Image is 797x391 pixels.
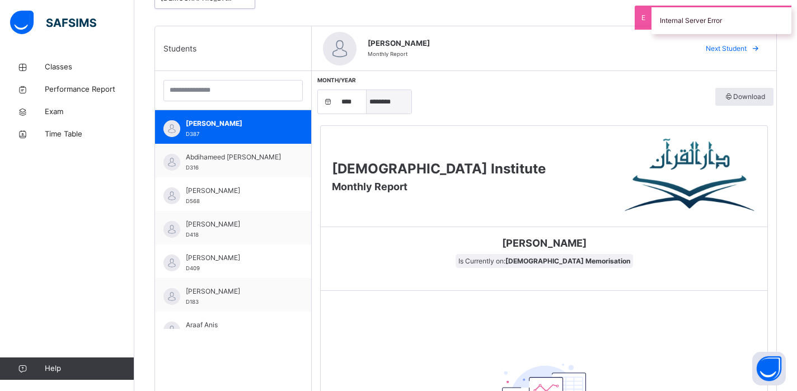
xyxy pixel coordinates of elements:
[724,92,765,102] span: Download
[186,219,286,229] span: [PERSON_NAME]
[186,286,286,296] span: [PERSON_NAME]
[368,38,686,49] span: [PERSON_NAME]
[332,181,407,192] span: Monthly Report
[186,119,286,129] span: [PERSON_NAME]
[505,257,630,265] b: [DEMOGRAPHIC_DATA] Memorisation
[163,255,180,271] img: default.svg
[651,6,791,34] div: Internal Server Error
[186,152,286,162] span: Abdihameed [PERSON_NAME]
[323,32,357,65] img: default.svg
[368,51,407,57] span: Monthly Report
[10,11,96,34] img: safsims
[163,288,180,305] img: default.svg
[186,299,199,305] span: D183
[456,254,633,268] span: Is Currently on:
[706,44,747,54] span: Next Student
[45,84,134,95] span: Performance Report
[163,120,180,137] img: default.svg
[163,187,180,204] img: default.svg
[332,161,546,177] span: [DEMOGRAPHIC_DATA] Institute
[45,106,134,117] span: Exam
[317,77,356,83] span: Month/Year
[45,129,134,140] span: Time Table
[186,131,199,137] span: D387
[163,221,180,238] img: default.svg
[329,235,759,251] span: [PERSON_NAME]
[186,265,200,271] span: D409
[186,253,286,263] span: [PERSON_NAME]
[163,43,196,54] span: Students
[186,232,199,238] span: D418
[625,137,756,215] img: Darul Quran Institute
[45,62,134,73] span: Classes
[45,363,134,374] span: Help
[186,198,200,204] span: D568
[186,186,286,196] span: [PERSON_NAME]
[186,320,286,330] span: Araaf Anis
[163,322,180,338] img: default.svg
[163,154,180,171] img: default.svg
[186,164,199,171] span: D316
[752,352,786,385] button: Open asap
